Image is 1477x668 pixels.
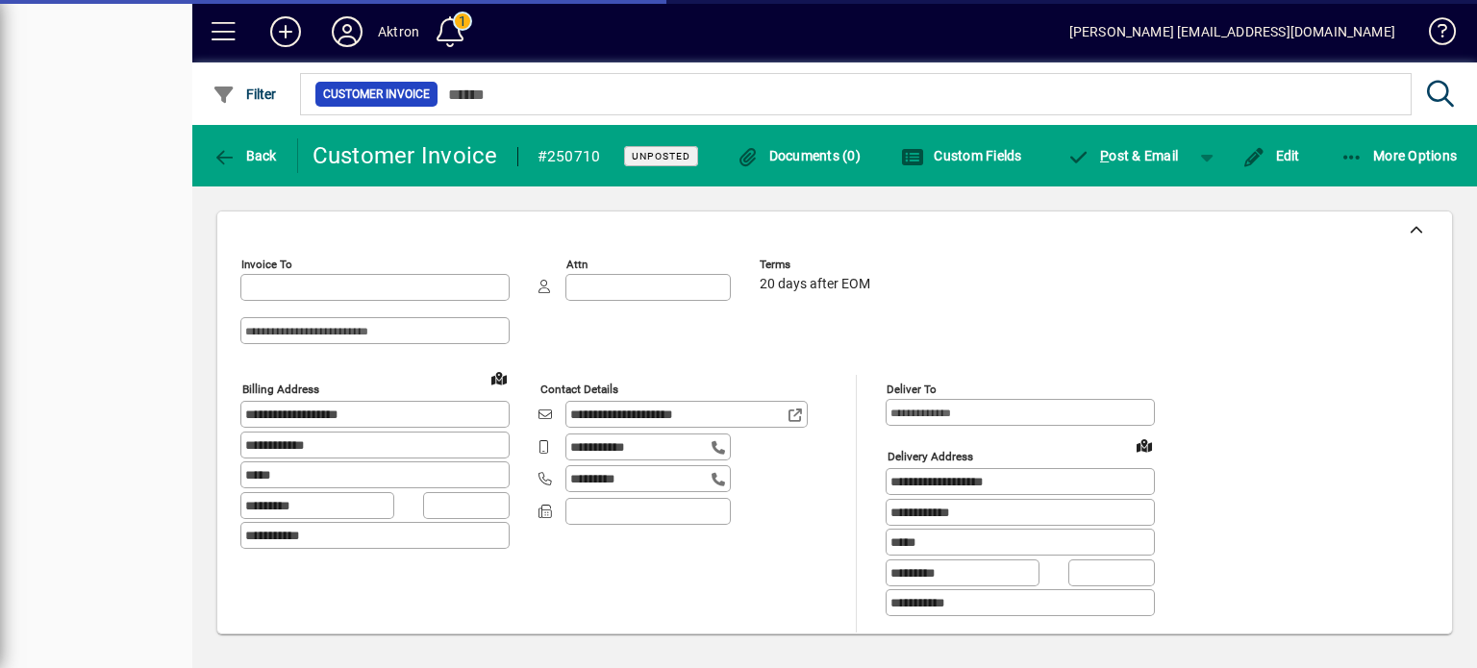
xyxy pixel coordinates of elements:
[484,362,514,393] a: View on map
[213,148,277,163] span: Back
[241,258,292,271] mat-label: Invoice To
[1238,138,1305,173] button: Edit
[378,16,419,47] div: Aktron
[760,277,870,292] span: 20 days after EOM
[1242,148,1300,163] span: Edit
[192,138,298,173] app-page-header-button: Back
[760,259,875,271] span: Terms
[255,14,316,49] button: Add
[1067,148,1179,163] span: ost & Email
[896,138,1027,173] button: Custom Fields
[1058,138,1189,173] button: Post & Email
[313,140,498,171] div: Customer Invoice
[632,150,690,162] span: Unposted
[1336,138,1463,173] button: More Options
[316,14,378,49] button: Profile
[538,141,601,172] div: #250710
[566,258,588,271] mat-label: Attn
[208,138,282,173] button: Back
[736,148,861,163] span: Documents (0)
[208,77,282,111] button: Filter
[1129,430,1160,460] a: View on map
[213,87,277,102] span: Filter
[731,138,865,173] button: Documents (0)
[323,85,430,104] span: Customer Invoice
[1340,148,1458,163] span: More Options
[1414,4,1453,66] a: Knowledge Base
[1100,148,1109,163] span: P
[1069,16,1395,47] div: [PERSON_NAME] [EMAIL_ADDRESS][DOMAIN_NAME]
[901,148,1022,163] span: Custom Fields
[887,383,937,396] mat-label: Deliver To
